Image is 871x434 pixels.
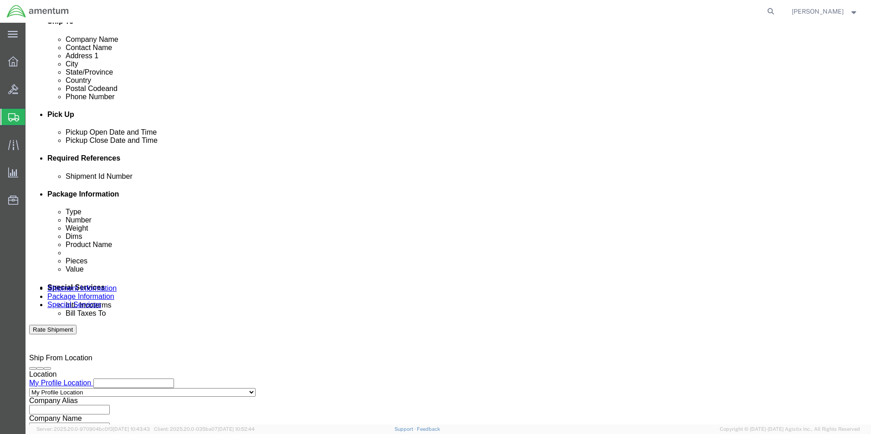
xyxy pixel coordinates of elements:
span: Robyn Williams [792,6,844,16]
span: Client: 2025.20.0-035ba07 [154,426,255,432]
a: Feedback [417,426,440,432]
a: Support [395,426,417,432]
span: [DATE] 10:43:43 [113,426,150,432]
iframe: FS Legacy Container [26,23,871,424]
span: [DATE] 10:52:44 [218,426,255,432]
span: Server: 2025.20.0-970904bc0f3 [36,426,150,432]
span: Copyright © [DATE]-[DATE] Agistix Inc., All Rights Reserved [720,425,860,433]
img: logo [6,5,69,18]
button: [PERSON_NAME] [791,6,859,17]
